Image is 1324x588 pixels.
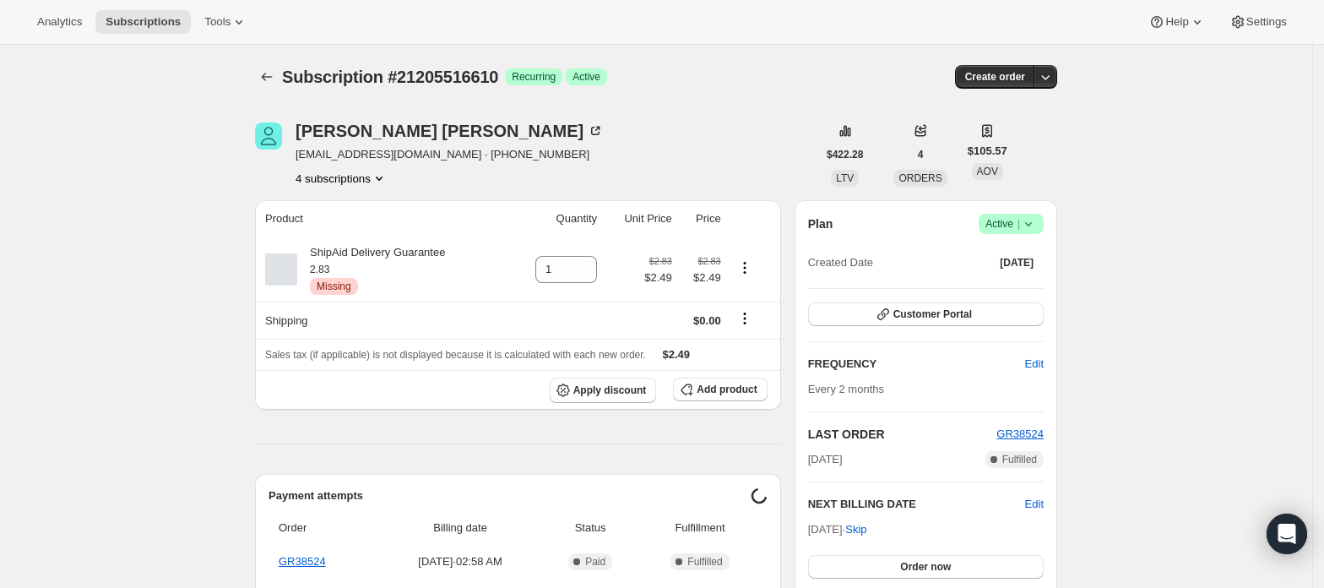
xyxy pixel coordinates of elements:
span: Help [1165,15,1188,29]
a: GR38524 [279,555,326,568]
button: Analytics [27,10,92,34]
span: LTV [836,172,854,184]
button: Edit [1015,351,1054,378]
span: Edit [1025,356,1044,373]
button: Settings [1219,10,1297,34]
span: Skip [845,521,866,538]
span: Every 2 months [808,383,884,395]
div: [PERSON_NAME] [PERSON_NAME] [296,122,604,139]
span: $422.28 [827,148,863,161]
span: Robert Cooper [255,122,282,150]
span: Order now [900,560,951,574]
th: Price [677,200,726,237]
span: [DATE] [1000,256,1034,269]
th: Order [269,509,377,547]
button: Add product [673,378,767,401]
span: Billing date [383,520,538,536]
span: Analytics [37,15,82,29]
span: Tools [204,15,231,29]
span: Add product [697,383,757,396]
h2: LAST ORDER [808,426,997,443]
span: [DATE] · 02:58 AM [383,553,538,570]
button: Shipping actions [731,309,758,328]
span: Active [985,215,1037,232]
button: Apply discount [550,378,657,403]
div: ShipAid Delivery Guarantee [297,244,445,295]
span: Settings [1246,15,1287,29]
button: [DATE] [990,251,1044,275]
span: $2.49 [644,269,672,286]
small: $2.83 [698,256,721,266]
span: Customer Portal [893,308,972,321]
button: Skip [835,516,876,543]
button: $422.28 [817,143,873,166]
a: GR38524 [996,427,1044,440]
button: Subscriptions [95,10,191,34]
span: $0.00 [693,314,721,327]
div: Open Intercom Messenger [1267,514,1307,554]
span: | [1017,217,1020,231]
span: Paid [585,555,605,569]
span: Fulfilled [1002,453,1037,466]
th: Product [255,200,509,237]
span: Fulfilled [687,555,722,569]
button: Product actions [731,259,758,277]
span: ORDERS [898,172,941,184]
span: Subscription #21205516610 [282,68,498,86]
span: Missing [317,280,351,293]
small: 2.83 [310,264,329,275]
span: Recurring [512,70,556,84]
h2: Payment attempts [269,487,751,504]
span: [EMAIL_ADDRESS][DOMAIN_NAME] · [PHONE_NUMBER] [296,146,604,163]
span: Status [548,520,632,536]
span: 4 [918,148,924,161]
span: Created Date [808,254,873,271]
span: $2.49 [663,348,691,361]
span: Fulfillment [643,520,757,536]
h2: NEXT BILLING DATE [808,496,1025,513]
button: Subscriptions [255,65,279,89]
th: Quantity [509,200,602,237]
button: 4 [908,143,934,166]
span: $105.57 [968,143,1007,160]
button: Tools [194,10,258,34]
small: $2.83 [649,256,672,266]
button: Order now [808,555,1044,579]
span: [DATE] [808,451,843,468]
button: GR38524 [996,426,1044,443]
th: Unit Price [602,200,677,237]
span: Apply discount [573,384,647,397]
button: Edit [1025,496,1044,513]
span: AOV [977,166,998,177]
span: Sales tax (if applicable) is not displayed because it is calculated with each new order. [265,349,646,361]
span: Subscriptions [106,15,181,29]
span: [DATE] · [808,523,867,536]
span: $2.49 [682,269,721,286]
th: Shipping [255,302,509,339]
button: Create order [955,65,1035,89]
button: Customer Portal [808,302,1044,326]
button: Product actions [296,170,388,187]
h2: Plan [808,215,833,232]
span: Active [572,70,600,84]
button: Help [1138,10,1215,34]
h2: FREQUENCY [808,356,1025,373]
span: Create order [965,70,1025,84]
